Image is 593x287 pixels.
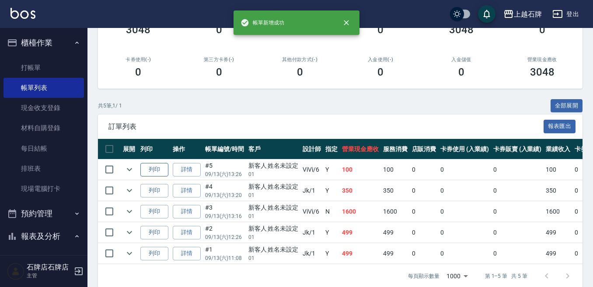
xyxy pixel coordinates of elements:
button: 報表匯出 [544,120,576,133]
td: #4 [203,180,246,201]
div: 新客人 姓名未設定 [248,245,299,254]
th: 展開 [121,139,138,159]
h2: 入金使用(-) [351,57,411,62]
a: 帳單列表 [3,78,84,98]
td: 1600 [381,201,410,222]
button: save [478,5,495,23]
td: 0 [438,159,491,180]
h3: 0 [297,66,303,78]
h3: 0 [377,24,384,36]
td: 0 [491,243,544,264]
td: 499 [544,243,572,264]
button: expand row [123,184,136,197]
h2: 卡券使用(-) [108,57,168,62]
h2: 營業現金應收 [512,57,572,62]
td: Y [323,159,340,180]
a: 材料自購登錄 [3,118,84,138]
button: expand row [123,226,136,239]
p: 第 1–5 筆 共 5 筆 [485,272,527,280]
button: close [337,13,356,32]
button: 登出 [549,6,583,22]
th: 客戶 [246,139,301,159]
a: 詳情 [173,163,201,176]
span: 帳單新增成功 [241,18,284,27]
img: Person [7,263,24,280]
h3: 3048 [126,24,150,36]
button: 列印 [140,184,168,197]
button: 櫃檯作業 [3,31,84,54]
td: 0 [491,180,544,201]
span: 訂單列表 [108,122,544,131]
th: 卡券販賣 (入業績) [491,139,544,159]
p: 01 [248,170,299,178]
button: expand row [123,163,136,176]
button: expand row [123,205,136,218]
p: 09/13 (六) 13:16 [205,212,244,220]
h5: 石牌店石牌店 [27,263,71,272]
button: 上越石牌 [500,5,545,23]
td: 0 [438,222,491,243]
td: 100 [340,159,381,180]
th: 店販消費 [410,139,439,159]
td: Jk /1 [300,243,323,264]
td: 100 [381,159,410,180]
a: 詳情 [173,205,201,218]
h2: 第三方卡券(-) [189,57,249,62]
td: #2 [203,222,246,243]
td: Y [323,180,340,201]
td: Jk /1 [300,180,323,201]
th: 列印 [138,139,171,159]
th: 指定 [323,139,340,159]
a: 詳情 [173,184,201,197]
a: 排班表 [3,159,84,179]
div: 新客人 姓名未設定 [248,161,299,170]
p: 09/13 (六) 13:20 [205,191,244,199]
td: 350 [340,180,381,201]
td: 1600 [340,201,381,222]
p: 09/13 (六) 11:08 [205,254,244,262]
td: 499 [381,222,410,243]
td: 0 [438,180,491,201]
a: 詳情 [173,226,201,239]
td: 499 [340,222,381,243]
td: ViVi /6 [300,159,323,180]
a: 報表匯出 [544,122,576,130]
td: 499 [544,222,572,243]
th: 業績收入 [544,139,572,159]
th: 營業現金應收 [340,139,381,159]
p: 01 [248,254,299,262]
div: 新客人 姓名未設定 [248,203,299,212]
p: 共 5 筆, 1 / 1 [98,102,122,110]
button: 報表及分析 [3,225,84,248]
button: expand row [123,247,136,260]
button: 列印 [140,205,168,218]
td: 0 [410,222,439,243]
a: 現場電腦打卡 [3,179,84,199]
button: 列印 [140,226,168,239]
td: N [323,201,340,222]
h3: 0 [216,24,222,36]
td: #3 [203,201,246,222]
h3: 0 [216,66,222,78]
p: 09/13 (六) 13:26 [205,170,244,178]
h2: 其他付款方式(-) [270,57,330,62]
td: 0 [410,201,439,222]
h3: 0 [135,66,141,78]
td: 1600 [544,201,572,222]
p: 主管 [27,272,71,280]
td: 0 [491,222,544,243]
img: Logo [10,8,35,19]
td: 0 [491,201,544,222]
a: 詳情 [173,247,201,260]
div: 新客人 姓名未設定 [248,224,299,233]
button: 列印 [140,163,168,176]
h3: 0 [377,66,384,78]
td: 350 [381,180,410,201]
th: 卡券使用 (入業績) [438,139,491,159]
td: #5 [203,159,246,180]
h2: 入金儲值 [432,57,492,62]
button: 全部展開 [551,99,583,113]
p: 每頁顯示數量 [408,272,440,280]
td: Y [323,222,340,243]
a: 現金收支登錄 [3,98,84,118]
